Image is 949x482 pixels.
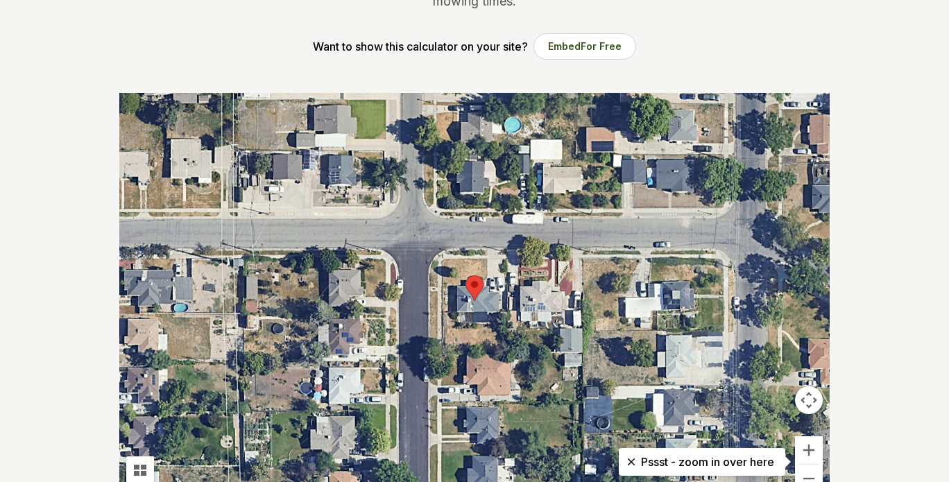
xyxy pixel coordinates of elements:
[630,454,774,470] p: Pssst - zoom in over here
[581,40,622,52] span: For Free
[313,38,528,55] p: Want to show this calculator on your site?
[795,386,823,414] button: Map camera controls
[795,436,823,464] button: Zoom in
[533,33,636,60] button: EmbedFor Free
